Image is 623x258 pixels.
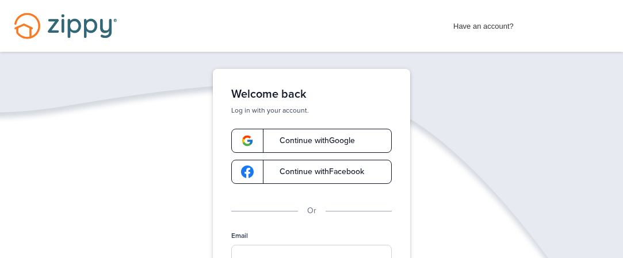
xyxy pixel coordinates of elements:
[453,14,514,33] span: Have an account?
[268,168,364,176] span: Continue with Facebook
[241,134,254,147] img: google-logo
[231,129,392,153] a: google-logoContinue withGoogle
[231,87,392,101] h1: Welcome back
[268,137,355,145] span: Continue with Google
[231,106,392,115] p: Log in with your account.
[241,165,254,178] img: google-logo
[307,205,316,217] p: Or
[231,160,392,184] a: google-logoContinue withFacebook
[231,231,248,241] label: Email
